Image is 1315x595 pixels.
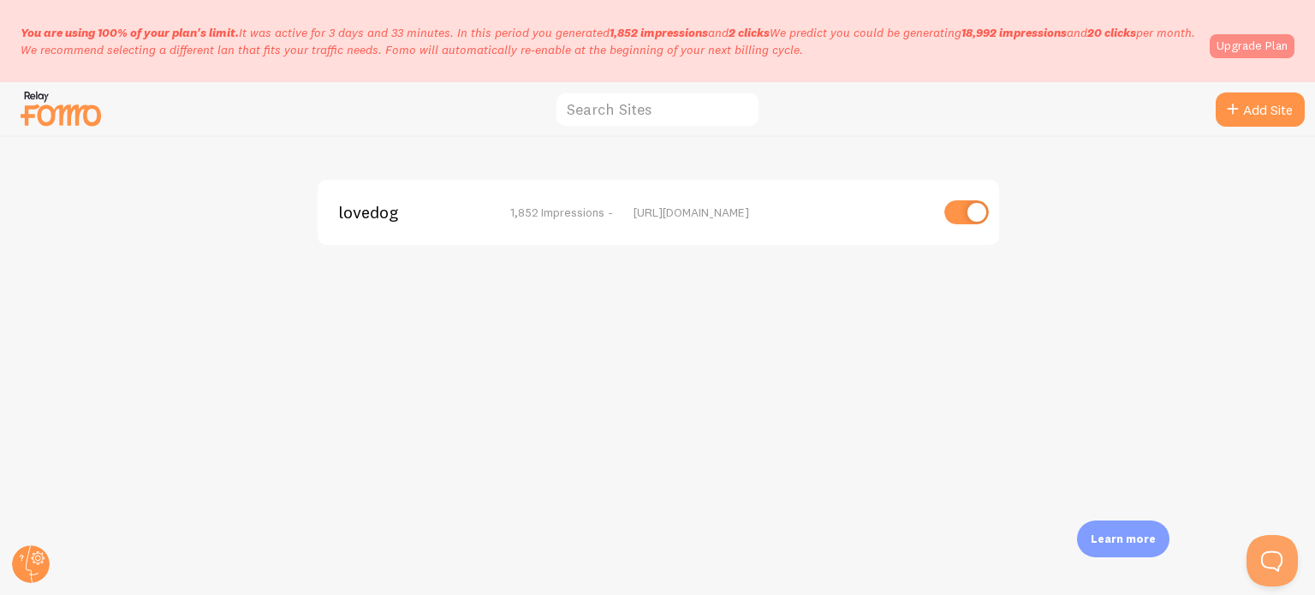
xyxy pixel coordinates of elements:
[1077,521,1169,557] div: Learn more
[1087,25,1136,40] b: 20 clicks
[1091,531,1156,547] p: Learn more
[729,25,770,40] b: 2 clicks
[1210,34,1294,58] a: Upgrade Plan
[21,24,1199,58] p: It was active for 3 days and 33 minutes. In this period you generated We predict you could be gen...
[634,205,929,220] div: [URL][DOMAIN_NAME]
[1247,535,1298,586] iframe: Help Scout Beacon - Open
[21,25,239,40] span: You are using 100% of your plan's limit.
[961,25,1067,40] b: 18,992 impressions
[610,25,708,40] b: 1,852 impressions
[610,25,770,40] span: and
[510,205,613,220] span: 1,852 Impressions -
[961,25,1136,40] span: and
[338,205,476,220] span: lovedog
[18,86,104,130] img: fomo-relay-logo-orange.svg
